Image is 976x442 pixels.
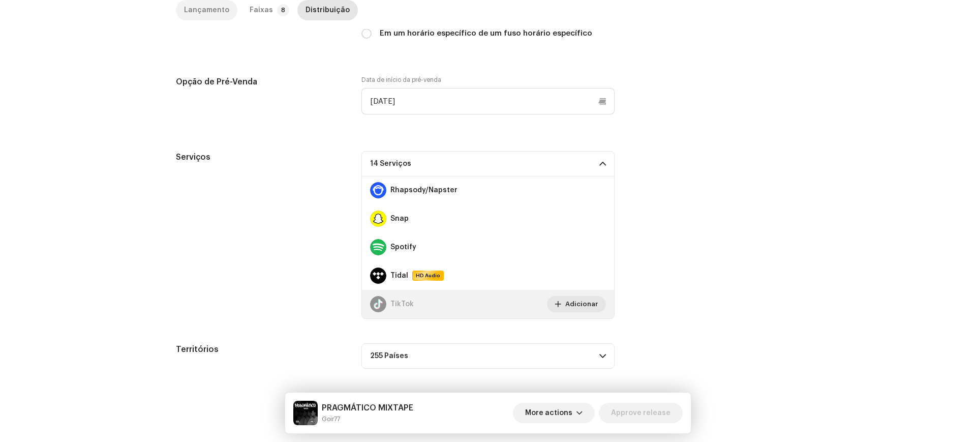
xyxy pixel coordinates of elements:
strong: Spotify [390,243,416,251]
input: Selecionar data [361,88,615,114]
strong: Snap [390,215,409,223]
h5: PRAGMÁTICO MIXTAPE [322,402,413,414]
button: Approve release [599,403,683,423]
p-accordion-content: 14 Serviços [361,176,615,319]
span: Approve release [611,403,670,423]
span: Adicionar [565,294,598,314]
label: Data de início da pré-venda [361,76,441,84]
button: More actions [513,403,595,423]
span: HD Audio [413,272,443,280]
label: Em um horário específico de um fuso horário específico [380,28,592,39]
strong: Rhapsody/Napster [390,186,457,194]
span: More actions [525,403,572,423]
h5: Territórios [176,343,345,356]
button: Adicionar [547,296,606,312]
img: afcb17dd-91ad-4f11-a69e-d870146c9a66 [293,401,318,425]
strong: TikTok [390,300,414,308]
h5: Opção de Pré-Venda [176,76,345,88]
strong: Tidal [390,272,408,280]
small: PRAGMÁTICO MIXTAPE [322,414,413,424]
h5: Serviços [176,151,345,163]
p-accordion-header: 255 Países [361,343,615,369]
p-accordion-header: 14 Serviços [361,151,615,176]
